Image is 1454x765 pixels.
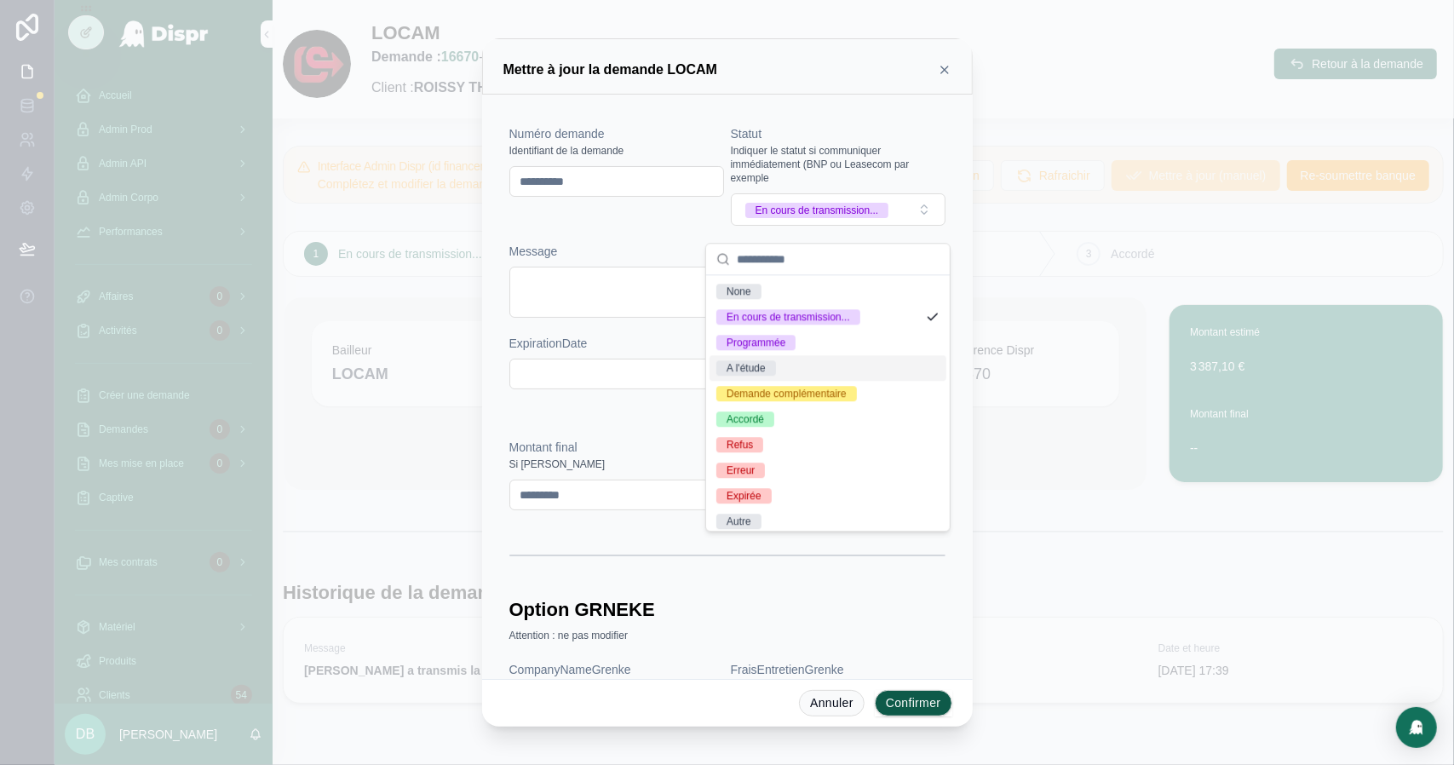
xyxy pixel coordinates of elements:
[727,514,751,529] div: Autre
[727,463,755,478] div: Erreur
[503,60,718,80] h3: Mettre à jour la demande LOCAM
[799,690,865,717] button: Annuler
[727,386,847,401] div: Demande complémentaire
[727,309,850,325] div: En cours de transmission...
[509,144,624,158] span: Identifiant de la demande
[509,457,606,471] span: Si [PERSON_NAME]
[727,437,753,452] div: Refus
[727,284,751,299] div: None
[731,193,945,226] button: Select Button
[509,336,588,350] span: ExpirationDate
[731,663,844,676] span: FraisEntretienGrenke
[727,411,764,427] div: Accordé
[509,244,558,258] span: Message
[706,275,950,531] div: Suggestions
[509,663,631,676] span: CompanyNameGrenke
[1396,707,1437,748] div: Open Intercom Messenger
[727,488,761,503] div: Expirée
[875,690,952,717] button: Confirmer
[731,127,762,141] span: Statut
[756,203,879,218] div: En cours de transmission...
[727,335,785,350] div: Programmée
[509,127,605,141] span: Numéro demande
[727,360,766,376] div: A l'étude
[509,597,655,624] h1: Option GRNEKE
[731,144,945,185] span: Indiquer le statut si communiquer immédiatement (BNP ou Leasecom par exemple
[509,440,578,454] span: Montant final
[509,629,628,642] span: Attention : ne pas modifier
